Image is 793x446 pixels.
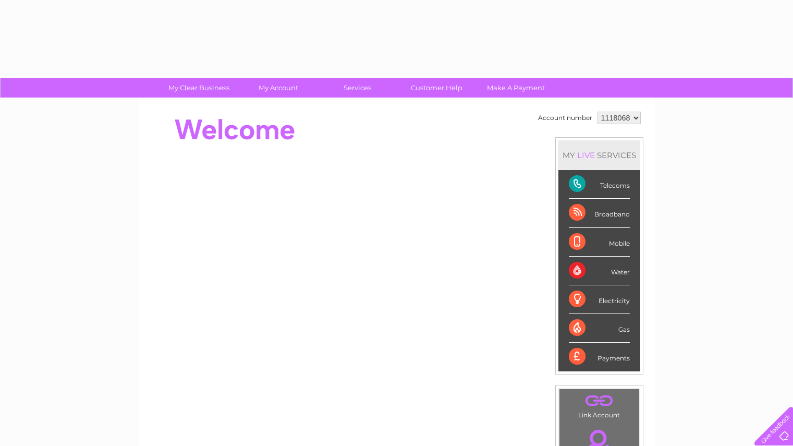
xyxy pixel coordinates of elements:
a: My Account [235,78,321,98]
a: Services [314,78,400,98]
div: LIVE [575,150,597,160]
div: Telecoms [569,170,630,199]
div: Water [569,257,630,285]
div: Gas [569,314,630,343]
td: Account number [535,109,595,127]
td: Link Account [559,389,640,421]
div: Electricity [569,285,630,314]
a: . [562,392,637,410]
a: My Clear Business [156,78,242,98]
a: Customer Help [394,78,480,98]
div: Broadband [569,199,630,227]
div: MY SERVICES [558,140,640,170]
div: Mobile [569,228,630,257]
div: Payments [569,343,630,371]
a: Make A Payment [473,78,559,98]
